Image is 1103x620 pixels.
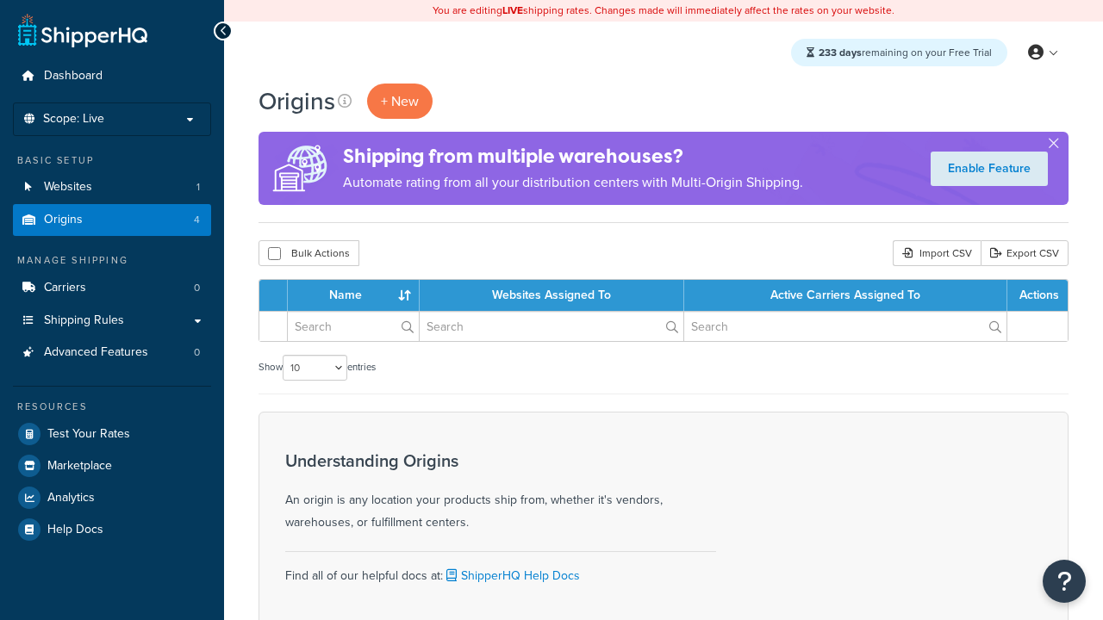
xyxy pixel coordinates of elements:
[283,355,347,381] select: Showentries
[194,345,200,360] span: 0
[13,337,211,369] a: Advanced Features 0
[13,253,211,268] div: Manage Shipping
[194,213,200,227] span: 4
[47,459,112,474] span: Marketplace
[420,280,684,311] th: Websites Assigned To
[288,280,420,311] th: Name
[13,337,211,369] li: Advanced Features
[502,3,523,18] b: LIVE
[13,400,211,414] div: Resources
[13,60,211,92] a: Dashboard
[285,451,716,470] h3: Understanding Origins
[259,355,376,381] label: Show entries
[791,39,1007,66] div: remaining on your Free Trial
[819,45,862,60] strong: 233 days
[44,180,92,195] span: Websites
[44,313,124,328] span: Shipping Rules
[13,171,211,203] a: Websites 1
[285,551,716,587] div: Find all of our helpful docs at:
[420,312,683,341] input: Search
[13,272,211,304] a: Carriers 0
[1043,560,1086,603] button: Open Resource Center
[288,312,419,341] input: Search
[47,491,95,505] span: Analytics
[43,112,104,127] span: Scope: Live
[684,312,1006,341] input: Search
[13,153,211,168] div: Basic Setup
[343,170,803,195] p: Automate rating from all your distribution centers with Multi-Origin Shipping.
[931,152,1048,186] a: Enable Feature
[44,281,86,295] span: Carriers
[259,132,343,205] img: ad-origins-multi-dfa493678c5a35abed25fd24b4b8a3fa3505936ce257c16c00bdefe2f3200be3.png
[443,567,580,585] a: ShipperHQ Help Docs
[367,84,433,119] a: + New
[13,204,211,236] li: Origins
[259,84,335,118] h1: Origins
[1007,280,1068,311] th: Actions
[13,204,211,236] a: Origins 4
[13,450,211,481] a: Marketplace
[194,281,200,295] span: 0
[381,91,419,111] span: + New
[13,482,211,513] a: Analytics
[44,213,83,227] span: Origins
[196,180,200,195] span: 1
[47,427,130,442] span: Test Your Rates
[47,523,103,537] span: Help Docs
[981,240,1069,266] a: Export CSV
[13,514,211,545] a: Help Docs
[13,272,211,304] li: Carriers
[13,305,211,337] a: Shipping Rules
[684,280,1007,311] th: Active Carriers Assigned To
[18,13,147,47] a: ShipperHQ Home
[44,345,148,360] span: Advanced Features
[44,69,103,84] span: Dashboard
[285,451,716,534] div: An origin is any location your products ship from, whether it's vendors, warehouses, or fulfillme...
[13,171,211,203] li: Websites
[893,240,981,266] div: Import CSV
[343,142,803,170] h4: Shipping from multiple warehouses?
[259,240,359,266] button: Bulk Actions
[13,418,211,449] a: Test Your Rates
